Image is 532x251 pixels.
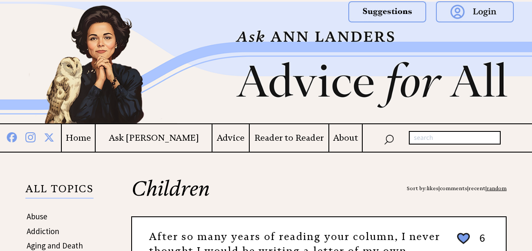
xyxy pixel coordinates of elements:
[329,133,362,143] a: About
[131,178,507,216] h2: Children
[44,131,54,142] img: x%20blue.png
[27,226,59,236] a: Addiction
[7,131,17,142] img: facebook%20blue.png
[407,178,507,199] div: Sort by: | | |
[25,131,36,142] img: instagram%20blue.png
[62,133,95,143] a: Home
[27,240,83,251] a: Aging and Death
[96,133,212,143] a: Ask [PERSON_NAME]
[212,133,249,143] a: Advice
[250,133,329,143] a: Reader to Reader
[409,131,501,145] input: search
[27,211,47,221] a: Abuse
[456,231,471,246] img: heart_outline%202.png
[440,185,467,191] a: comments
[384,133,394,145] img: search_nav.png
[469,185,485,191] a: recent
[348,1,426,22] img: suggestions.png
[427,185,438,191] a: likes
[487,185,507,191] a: random
[25,184,94,199] p: ALL TOPICS
[436,1,514,22] img: login.png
